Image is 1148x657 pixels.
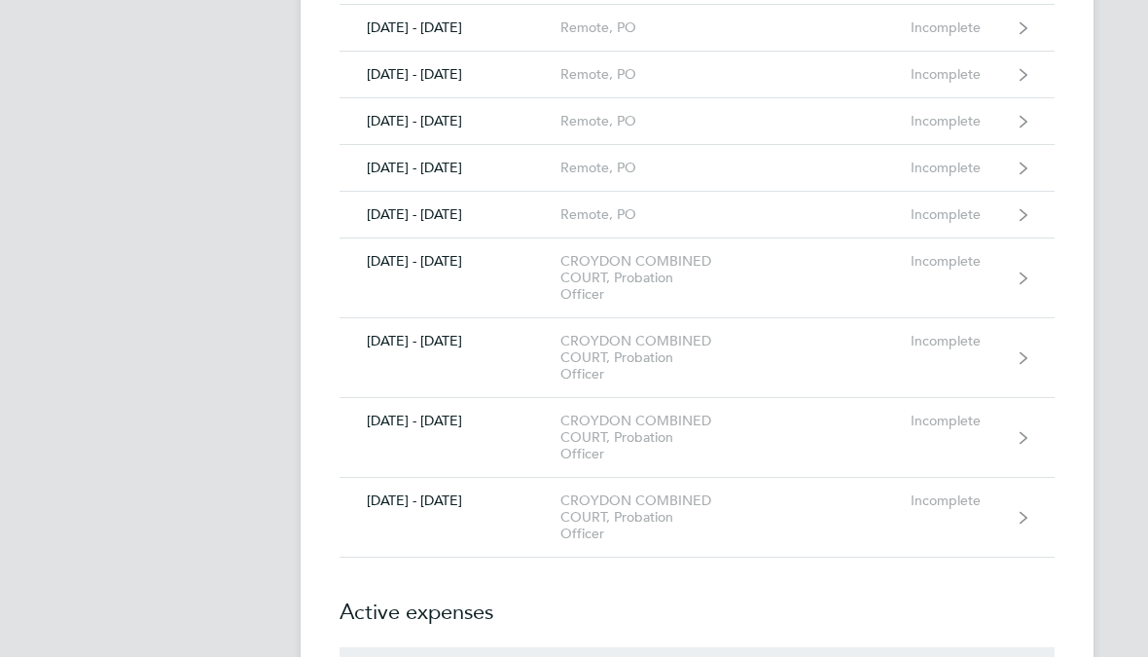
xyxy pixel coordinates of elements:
[911,334,1011,350] div: Incomplete
[340,53,1055,99] a: [DATE] - [DATE]Remote, POIncomplete
[340,20,561,37] div: [DATE] - [DATE]
[340,319,1055,399] a: [DATE] - [DATE]CROYDON COMBINED COURT, Probation OfficerIncomplete
[911,207,1011,224] div: Incomplete
[911,20,1011,37] div: Incomplete
[340,399,1055,479] a: [DATE] - [DATE]CROYDON COMBINED COURT, Probation OfficerIncomplete
[560,161,746,177] div: Remote, PO
[340,239,1055,319] a: [DATE] - [DATE]CROYDON COMBINED COURT, Probation OfficerIncomplete
[340,207,561,224] div: [DATE] - [DATE]
[340,479,1055,559] a: [DATE] - [DATE]CROYDON COMBINED COURT, Probation OfficerIncomplete
[340,414,561,430] div: [DATE] - [DATE]
[340,193,1055,239] a: [DATE] - [DATE]Remote, POIncomplete
[911,161,1011,177] div: Incomplete
[340,161,561,177] div: [DATE] - [DATE]
[340,254,561,271] div: [DATE] - [DATE]
[340,559,1055,648] h2: Active expenses
[911,414,1011,430] div: Incomplete
[911,254,1011,271] div: Incomplete
[340,493,561,510] div: [DATE] - [DATE]
[560,20,746,37] div: Remote, PO
[911,67,1011,84] div: Incomplete
[911,114,1011,130] div: Incomplete
[560,67,746,84] div: Remote, PO
[560,493,746,543] div: CROYDON COMBINED COURT, Probation Officer
[560,414,746,463] div: CROYDON COMBINED COURT, Probation Officer
[340,6,1055,53] a: [DATE] - [DATE]Remote, POIncomplete
[560,114,746,130] div: Remote, PO
[340,67,561,84] div: [DATE] - [DATE]
[560,334,746,383] div: CROYDON COMBINED COURT, Probation Officer
[911,493,1011,510] div: Incomplete
[340,334,561,350] div: [DATE] - [DATE]
[560,207,746,224] div: Remote, PO
[340,114,561,130] div: [DATE] - [DATE]
[340,99,1055,146] a: [DATE] - [DATE]Remote, POIncomplete
[340,146,1055,193] a: [DATE] - [DATE]Remote, POIncomplete
[560,254,746,304] div: CROYDON COMBINED COURT, Probation Officer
